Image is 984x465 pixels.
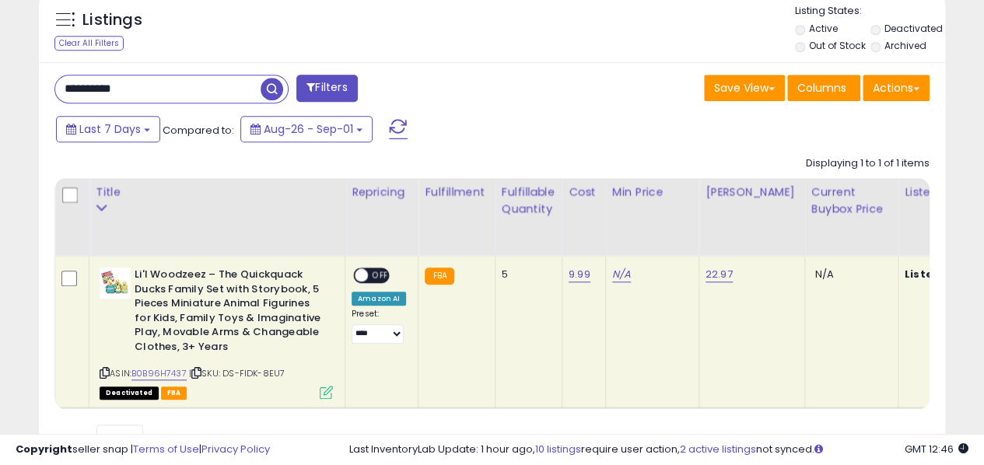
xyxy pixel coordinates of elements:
[100,267,333,397] div: ASIN:
[161,386,187,400] span: FBA
[569,267,590,282] a: 9.99
[82,9,142,31] h5: Listings
[56,116,160,142] button: Last 7 Days
[797,80,846,96] span: Columns
[135,267,324,358] b: Li'l Woodzeez – The Quickquack Ducks Family Set with Storybook, 5 Pieces Miniature Animal Figurin...
[612,267,631,282] a: N/A
[163,123,234,138] span: Compared to:
[16,442,270,457] div: seller snap | |
[352,309,406,344] div: Preset:
[100,267,131,299] img: 41yNAUvimvL._SL40_.jpg
[425,267,453,285] small: FBA
[368,269,393,282] span: OFF
[884,22,943,35] label: Deactivated
[240,116,373,142] button: Aug-26 - Sep-01
[352,292,406,306] div: Amazon AI
[704,75,785,101] button: Save View
[349,442,968,457] div: Last InventoryLab Update: 1 hour ago, require user action, not synced.
[189,367,285,379] span: | SKU: DS-FIDK-8EU7
[884,39,926,52] label: Archived
[905,267,975,281] b: Listed Price:
[811,184,891,217] div: Current Buybox Price
[806,156,930,171] div: Displaying 1 to 1 of 1 items
[706,184,798,201] div: [PERSON_NAME]
[264,121,353,137] span: Aug-26 - Sep-01
[905,442,968,456] span: 2025-09-10 12:46 GMT
[100,386,159,400] span: All listings that are unavailable for purchase on Amazon for any reason other than out-of-stock
[680,442,756,456] a: 2 active listings
[96,184,338,201] div: Title
[425,184,488,201] div: Fulfillment
[66,430,178,445] span: Show: entries
[79,121,141,137] span: Last 7 Days
[16,442,72,456] strong: Copyright
[535,442,581,456] a: 10 listings
[131,367,187,380] a: B0B96H7437
[815,267,834,281] span: N/A
[808,22,837,35] label: Active
[54,36,124,51] div: Clear All Filters
[808,39,865,52] label: Out of Stock
[201,442,270,456] a: Privacy Policy
[569,184,599,201] div: Cost
[502,184,555,217] div: Fulfillable Quantity
[863,75,930,101] button: Actions
[795,4,945,19] p: Listing States:
[352,184,411,201] div: Repricing
[706,267,733,282] a: 22.97
[502,267,550,281] div: 5
[787,75,860,101] button: Columns
[133,442,199,456] a: Terms of Use
[296,75,357,102] button: Filters
[612,184,692,201] div: Min Price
